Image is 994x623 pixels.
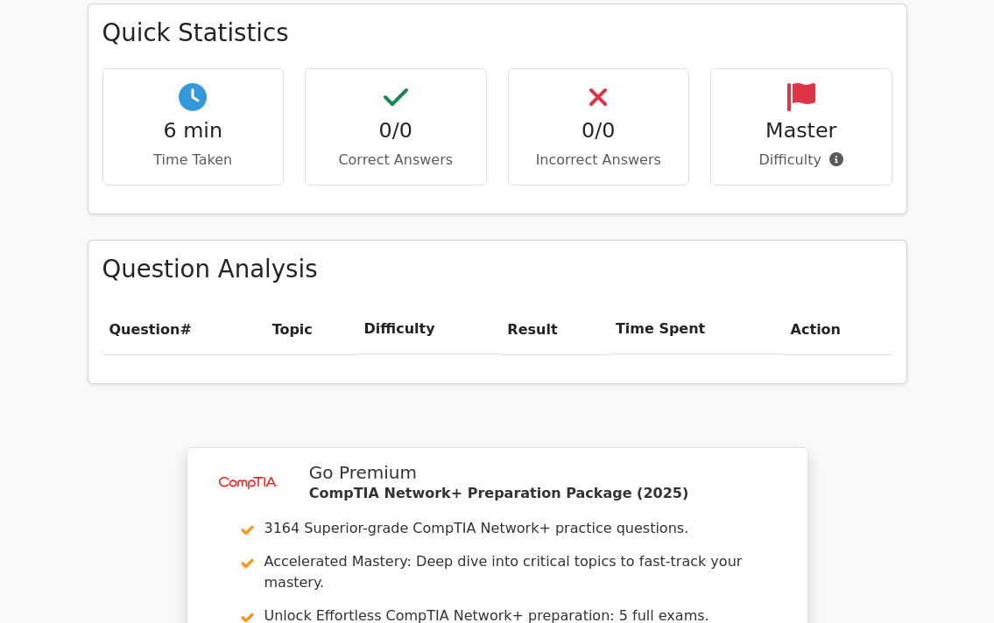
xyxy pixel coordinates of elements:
th: Difficulty [357,304,501,354]
th: Result [500,304,609,354]
h3: Question Analysis [102,255,892,283]
th: # [102,304,265,354]
span: Question [109,321,180,338]
p: Incorrect Answers [523,150,675,171]
h4: 0/0 [320,118,472,143]
h4: Master [725,118,878,143]
th: Time Spent [609,304,784,354]
th: Topic [265,304,357,354]
p: Correct Answers [320,150,472,171]
h3: Quick Statistics [102,18,892,47]
h4: 6 min [117,118,270,143]
th: Action [784,304,892,354]
h4: 0/0 [523,118,675,143]
p: Difficulty [725,150,878,171]
p: Time Taken [117,150,270,171]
